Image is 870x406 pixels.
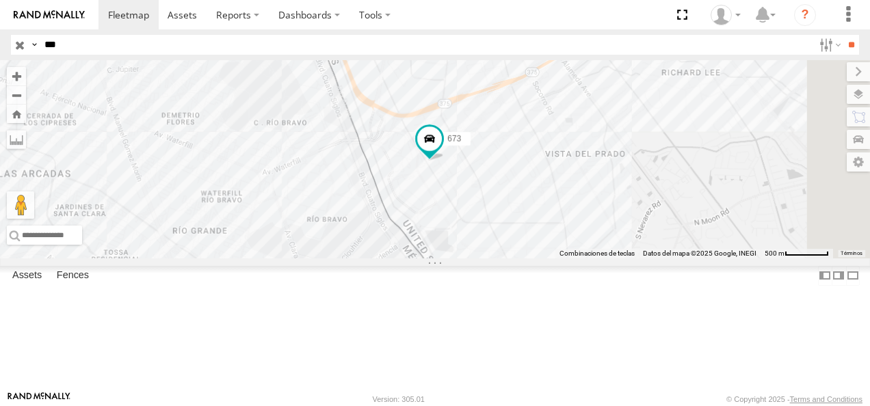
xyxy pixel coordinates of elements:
[765,249,785,257] span: 500 m
[726,395,862,403] div: © Copyright 2025 -
[14,10,85,20] img: rand-logo.svg
[643,249,756,257] span: Datos del mapa ©2025 Google, INEGI
[7,85,26,105] button: Zoom out
[847,152,870,172] label: Map Settings
[373,395,425,403] div: Version: 305.01
[7,105,26,123] button: Zoom Home
[29,35,40,55] label: Search Query
[7,130,26,149] label: Measure
[706,5,746,25] div: antonio fernandez
[447,134,461,144] span: 673
[5,266,49,285] label: Assets
[8,392,70,406] a: Visit our Website
[7,67,26,85] button: Zoom in
[846,266,860,286] label: Hide Summary Table
[832,266,845,286] label: Dock Summary Table to the Right
[790,395,862,403] a: Terms and Conditions
[50,266,96,285] label: Fences
[814,35,843,55] label: Search Filter Options
[818,266,832,286] label: Dock Summary Table to the Left
[7,191,34,219] button: Arrastra al hombrecito al mapa para abrir Street View
[841,251,862,256] a: Términos
[761,249,833,258] button: Escala del mapa: 500 m por 61 píxeles
[559,249,635,258] button: Combinaciones de teclas
[794,4,816,26] i: ?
